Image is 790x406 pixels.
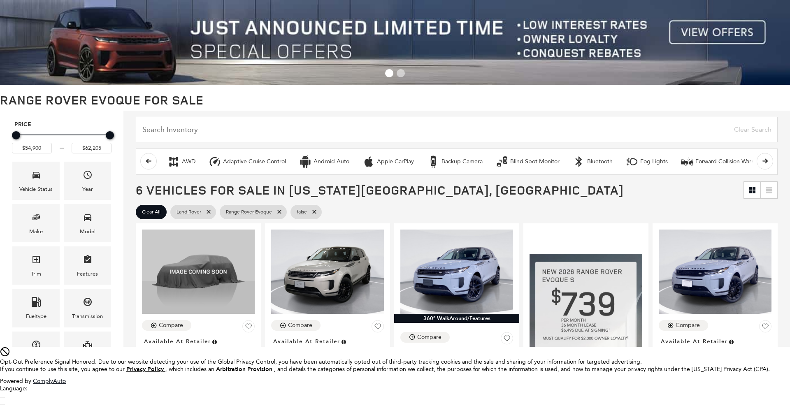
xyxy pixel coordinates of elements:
[64,204,111,242] div: Model Model
[163,153,200,170] button: AWD AWD
[12,128,112,153] div: Price
[33,378,66,385] a: ComplyAuto
[211,337,218,346] span: Vehicle is in stock and ready for immediate delivery. Due to demand, availability is subject to c...
[106,131,114,139] div: Maximum Price
[31,253,41,269] span: Trim
[510,158,560,165] div: Blind Spot Monitor
[676,153,767,170] button: Forward Collision Warning Forward Collision Warning
[29,227,43,236] div: Make
[573,155,585,168] div: Bluetooth
[400,230,513,314] img: 2025 Land Rover Range Rover Evoque S
[136,181,624,198] span: 6 Vehicles for Sale in [US_STATE][GEOGRAPHIC_DATA], [GEOGRAPHIC_DATA]
[80,227,95,236] div: Model
[676,322,700,329] div: Compare
[31,338,41,355] span: Mileage
[142,336,255,371] a: Available at Retailer New 2026Range Rover Evoque S
[31,295,41,312] span: Fueltype
[216,365,272,373] strong: Arbitration Provision
[288,322,312,329] div: Compare
[728,337,734,346] span: Vehicle is in stock and ready for immediate delivery. Due to demand, availability is subject to c...
[64,332,111,370] div: Engine Engine
[12,204,60,242] div: Make Make
[491,153,564,170] button: Blind Spot Monitor Blind Spot Monitor
[659,320,708,331] button: Compare Vehicle
[441,158,483,165] div: Backup Camera
[12,289,60,327] div: Fueltype Fueltype
[314,158,349,165] div: Android Auto
[142,230,255,314] img: 2026 Land Rover Range Rover Evoque S
[31,210,41,227] span: Make
[273,337,340,346] span: Available at Retailer
[626,155,638,168] div: Fog Lights
[72,143,112,153] input: Maximum
[12,162,60,200] div: Vehicle Vehicle Status
[12,131,20,139] div: Minimum Price
[496,155,508,168] div: Blind Spot Monitor
[394,314,519,323] div: 360° WalkAround/Features
[167,155,180,168] div: AWD
[297,207,307,217] span: false
[427,155,439,168] div: Backup Camera
[82,185,93,194] div: Year
[140,153,157,169] button: scroll left
[26,312,46,321] div: Fueltype
[377,158,414,165] div: Apple CarPlay
[587,158,613,165] div: Bluetooth
[340,337,347,346] span: Vehicle is in stock and ready for immediate delivery. Due to demand, availability is subject to c...
[12,143,52,153] input: Minimum
[136,117,778,142] input: Search Inventory
[226,207,272,217] span: Range Rover Evoque
[659,336,771,371] a: Available at Retailer New 2025Range Rover Evoque S
[659,230,771,314] img: 2025 Land Rover Range Rover Evoque S
[385,69,393,77] span: Go to slide 1
[144,337,211,346] span: Available at Retailer
[159,322,183,329] div: Compare
[640,158,668,165] div: Fog Lights
[681,155,693,168] div: Forward Collision Warning
[83,338,93,355] span: Engine
[223,158,286,165] div: Adaptive Cruise Control
[417,334,441,341] div: Compare
[271,230,384,314] img: 2026 Land Rover Range Rover Evoque S
[83,210,93,227] span: Model
[31,269,41,278] div: Trim
[83,295,93,312] span: Transmission
[31,168,41,185] span: Vehicle
[621,153,672,170] button: Fog Lights Fog Lights
[177,207,201,217] span: Land Rover
[757,153,773,169] button: scroll right
[209,155,221,168] div: Adaptive Cruise Control
[72,312,103,321] div: Transmission
[661,337,728,346] span: Available at Retailer
[423,153,487,170] button: Backup Camera Backup Camera
[126,366,165,373] a: Privacy Policy
[83,253,93,269] span: Features
[126,365,164,373] u: Privacy Policy
[299,155,311,168] div: Android Auto
[204,153,290,170] button: Adaptive Cruise Control Adaptive Cruise Control
[142,320,191,331] button: Compare Vehicle
[695,158,763,165] div: Forward Collision Warning
[64,289,111,327] div: Transmission Transmission
[64,246,111,285] div: Features Features
[19,185,53,194] div: Vehicle Status
[142,207,160,217] span: Clear All
[12,332,60,370] div: Mileage Mileage
[12,246,60,285] div: Trim Trim
[64,162,111,200] div: Year Year
[568,153,617,170] button: Bluetooth Bluetooth
[271,320,321,331] button: Compare Vehicle
[397,69,405,77] span: Go to slide 2
[295,153,354,170] button: Android Auto Android Auto
[182,158,195,165] div: AWD
[400,332,450,343] button: Compare Vehicle
[358,153,418,170] button: Apple CarPlay Apple CarPlay
[83,168,93,185] span: Year
[14,121,109,128] h5: Price
[362,155,375,168] div: Apple CarPlay
[271,336,384,371] a: Available at Retailer New 2026Range Rover Evoque S
[77,269,98,278] div: Features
